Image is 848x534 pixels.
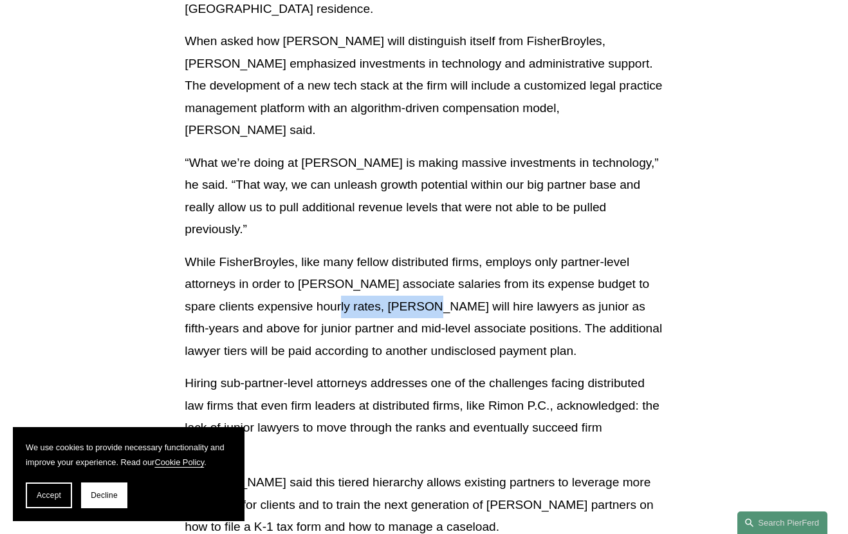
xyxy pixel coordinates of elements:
p: Hiring sub-partner-level attorneys addresses one of the challenges facing distributed law firms t... [185,372,663,461]
section: Cookie banner [13,427,244,521]
a: Search this site [737,511,827,534]
p: “What we’re doing at [PERSON_NAME] is making massive investments in technology,” he said. “That w... [185,152,663,241]
span: Decline [91,491,118,500]
p: When asked how [PERSON_NAME] will distinguish itself from FisherBroyles, [PERSON_NAME] emphasized... [185,30,663,142]
span: Accept [37,491,61,500]
button: Decline [81,482,127,508]
p: While FisherBroyles, like many fellow distributed firms, employs only partner-level attorneys in ... [185,251,663,363]
p: We use cookies to provide necessary functionality and improve your experience. Read our . [26,440,232,470]
button: Accept [26,482,72,508]
a: Cookie Policy [154,457,204,467]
